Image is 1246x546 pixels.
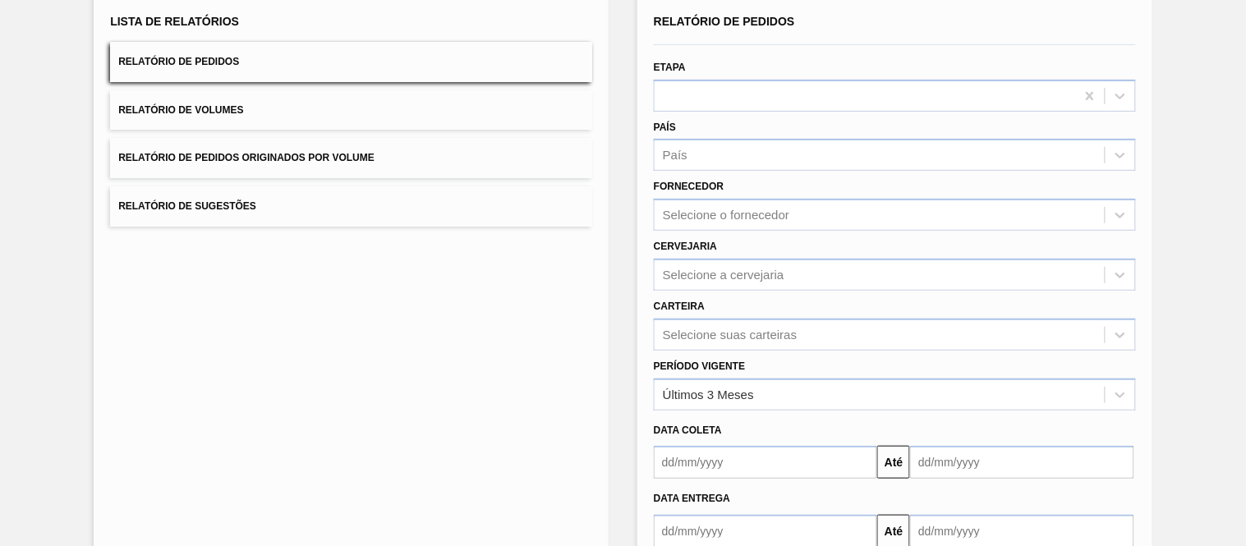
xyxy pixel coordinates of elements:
span: Relatório de Pedidos [118,56,239,67]
span: Data coleta [654,424,722,436]
label: Período Vigente [654,360,745,372]
div: Últimos 3 Meses [663,388,754,401]
span: Relatório de Volumes [118,104,243,116]
div: Selecione suas carteiras [663,328,797,342]
div: País [663,149,687,163]
label: Fornecedor [654,181,724,192]
label: País [654,122,676,133]
span: Relatório de Pedidos Originados por Volume [118,152,375,163]
button: Relatório de Pedidos [110,42,592,82]
input: dd/mm/yyyy [910,446,1133,479]
div: Selecione a cervejaria [663,268,784,282]
label: Carteira [654,301,705,312]
input: dd/mm/yyyy [654,446,877,479]
button: Relatório de Pedidos Originados por Volume [110,138,592,178]
span: Relatório de Pedidos [654,15,795,28]
span: Relatório de Sugestões [118,200,256,212]
button: Relatório de Sugestões [110,186,592,227]
span: Lista de Relatórios [110,15,239,28]
div: Selecione o fornecedor [663,209,789,223]
label: Etapa [654,62,686,73]
span: Data entrega [654,493,730,504]
button: Relatório de Volumes [110,90,592,131]
button: Até [877,446,910,479]
label: Cervejaria [654,241,717,252]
